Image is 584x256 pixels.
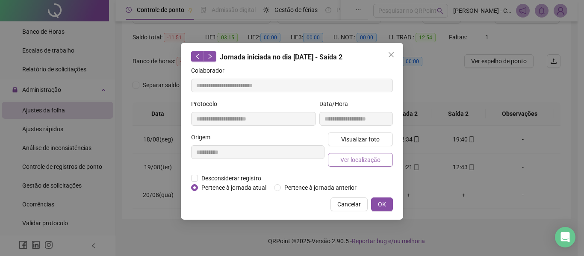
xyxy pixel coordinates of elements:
[191,99,223,109] label: Protocolo
[191,66,230,75] label: Colaborador
[328,132,393,146] button: Visualizar foto
[195,53,201,59] span: left
[337,200,361,209] span: Cancelar
[191,51,393,62] div: Jornada iniciada no dia [DATE] - Saída 2
[388,51,395,58] span: close
[198,174,265,183] span: Desconsiderar registro
[207,53,213,59] span: right
[191,51,204,62] button: left
[281,183,360,192] span: Pertence à jornada anterior
[191,132,216,142] label: Origem
[384,48,398,62] button: Close
[371,197,393,211] button: OK
[198,183,270,192] span: Pertence à jornada atual
[555,227,575,247] div: Open Intercom Messenger
[319,99,354,109] label: Data/Hora
[328,153,393,167] button: Ver localização
[341,135,380,144] span: Visualizar foto
[330,197,368,211] button: Cancelar
[378,200,386,209] span: OK
[340,155,380,165] span: Ver localização
[204,51,216,62] button: right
